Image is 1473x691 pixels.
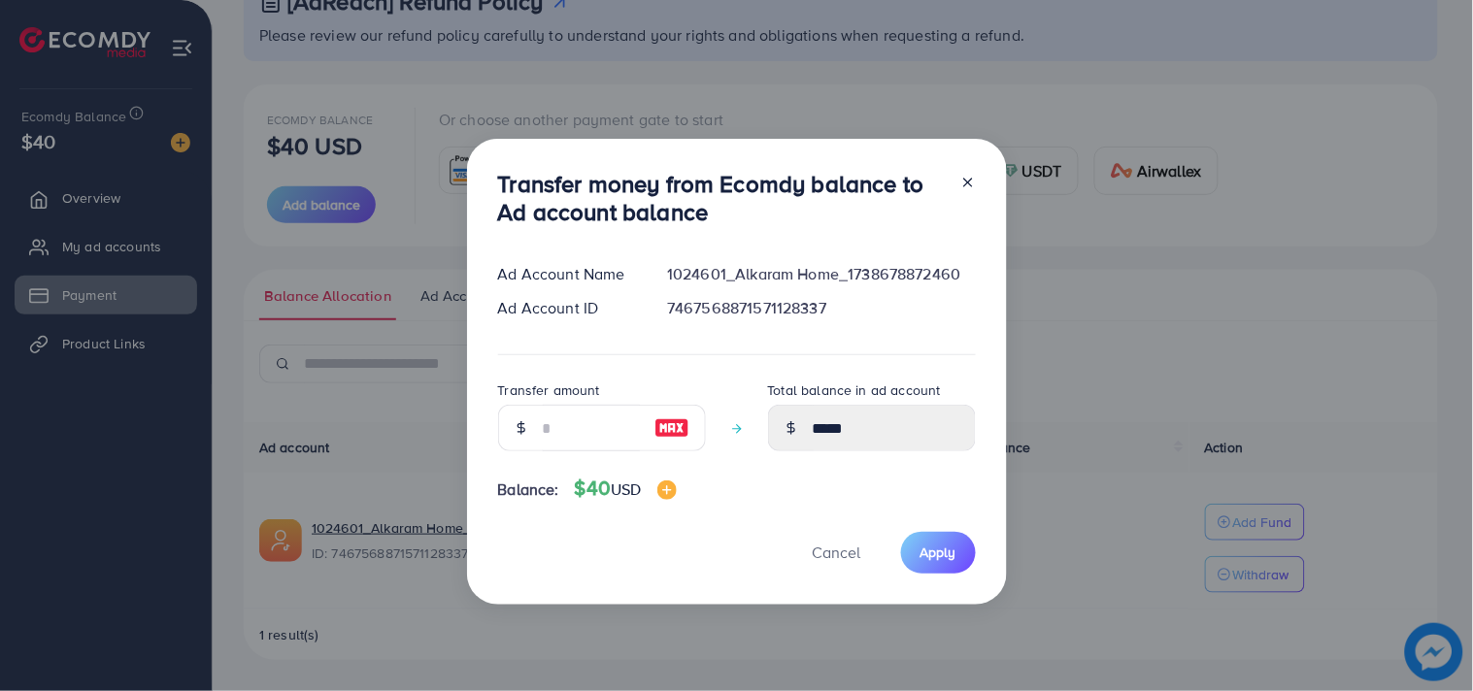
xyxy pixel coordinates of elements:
button: Cancel [788,532,886,574]
div: Ad Account Name [483,263,653,285]
h4: $40 [575,477,677,501]
div: 7467568871571128337 [652,297,990,319]
span: Cancel [813,542,861,563]
label: Total balance in ad account [768,380,941,400]
div: Ad Account ID [483,297,653,319]
span: Balance: [498,478,559,501]
h3: Transfer money from Ecomdy balance to Ad account balance [498,170,945,226]
img: image [654,416,689,440]
img: image [657,480,677,500]
button: Apply [901,532,976,574]
div: 1024601_Alkaram Home_1738678872460 [652,263,990,285]
span: Apply [921,543,956,562]
span: USD [611,478,641,500]
label: Transfer amount [498,380,600,400]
